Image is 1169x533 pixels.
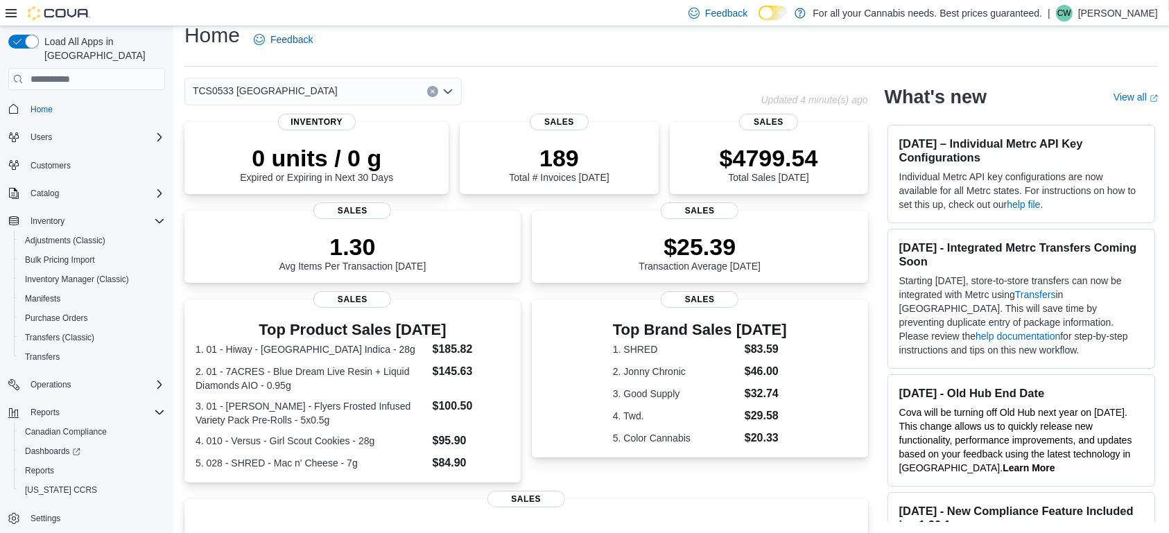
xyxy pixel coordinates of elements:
p: Updated 4 minute(s) ago [761,94,868,105]
p: $25.39 [639,233,761,261]
div: Transaction Average [DATE] [639,233,761,272]
dt: 4. 010 - Versus - Girl Scout Cookies - 28g [196,434,427,448]
button: Open list of options [442,86,453,97]
button: Inventory [3,211,171,231]
button: Purchase Orders [14,308,171,328]
a: Feedback [248,26,318,53]
a: Bulk Pricing Import [19,252,101,268]
dt: 4. Twd. [613,409,739,423]
a: Reports [19,462,60,479]
button: Customers [3,155,171,175]
svg: External link [1150,94,1158,103]
button: Reports [25,404,65,421]
dd: $83.59 [745,341,787,358]
span: Inventory Manager (Classic) [25,274,129,285]
dd: $185.82 [433,341,510,358]
div: Expired or Expiring in Next 30 Days [240,144,393,183]
p: | [1048,5,1050,21]
span: Reports [25,404,165,421]
span: Inventory [31,216,64,227]
input: Dark Mode [759,6,788,20]
a: Dashboards [19,443,86,460]
button: Canadian Compliance [14,422,171,442]
span: Bulk Pricing Import [19,252,165,268]
span: Inventory [278,114,356,130]
span: Transfers [19,349,165,365]
a: View allExternal link [1114,91,1158,103]
a: Inventory Manager (Classic) [19,271,135,288]
span: Reports [31,407,60,418]
span: Sales [739,114,799,130]
p: Individual Metrc API key configurations are now available for all Metrc states. For instructions ... [899,170,1143,211]
div: Avg Items Per Transaction [DATE] [279,233,426,272]
a: Settings [25,510,66,527]
p: $4799.54 [720,144,818,172]
button: Inventory Manager (Classic) [14,270,171,289]
span: Catalog [25,185,165,202]
dd: $20.33 [745,430,787,446]
dt: 5. Color Cannabis [613,431,739,445]
span: Sales [661,291,738,308]
h3: Top Brand Sales [DATE] [613,322,787,338]
span: CW [1057,5,1071,21]
span: Operations [31,379,71,390]
span: Washington CCRS [19,482,165,498]
span: Feedback [270,33,313,46]
span: Transfers (Classic) [25,332,94,343]
h1: Home [184,21,240,49]
span: Operations [25,376,165,393]
a: help documentation [976,331,1060,342]
span: Adjustments (Classic) [25,235,105,246]
span: [US_STATE] CCRS [25,484,97,496]
span: Adjustments (Classic) [19,232,165,249]
a: Customers [25,157,76,174]
a: help file [1007,199,1040,210]
span: Manifests [25,293,60,304]
a: Learn More [1003,462,1055,473]
p: 1.30 [279,233,426,261]
dt: 2. 01 - 7ACRES - Blue Dream Live Resin + Liquid Diamonds AIO - 0.95g [196,365,427,392]
span: Cova will be turning off Old Hub next year on [DATE]. This change allows us to quickly release ne... [899,407,1132,473]
span: Canadian Compliance [25,426,107,437]
span: Customers [31,160,71,171]
button: Manifests [14,289,171,308]
p: 189 [509,144,609,172]
span: Inventory Manager (Classic) [19,271,165,288]
span: Manifests [19,290,165,307]
button: Catalog [3,184,171,203]
span: Sales [530,114,589,130]
span: Purchase Orders [25,313,88,324]
dd: $32.74 [745,385,787,402]
div: Total # Invoices [DATE] [509,144,609,183]
dd: $29.58 [745,408,787,424]
span: Transfers [25,351,60,362]
button: Reports [3,403,171,422]
dd: $100.50 [433,398,510,414]
span: TCS0533 [GEOGRAPHIC_DATA] [193,82,338,99]
dt: 3. 01 - [PERSON_NAME] - Flyers Frosted Infused Variety Pack Pre-Rolls - 5x0.5g [196,399,427,427]
span: Users [25,129,165,146]
h3: [DATE] - New Compliance Feature Included in v1.30.1 [899,504,1143,532]
button: Reports [14,461,171,480]
button: Transfers [14,347,171,367]
button: Settings [3,508,171,528]
span: Settings [31,513,60,524]
button: Transfers (Classic) [14,328,171,347]
div: Total Sales [DATE] [720,144,818,183]
span: Transfers (Classic) [19,329,165,346]
p: For all your Cannabis needs. Best prices guaranteed. [813,5,1042,21]
h3: [DATE] - Old Hub End Date [899,386,1143,400]
dt: 2. Jonny Chronic [613,365,739,378]
h3: [DATE] – Individual Metrc API Key Configurations [899,137,1143,164]
span: Bulk Pricing Import [25,254,95,265]
h3: Top Product Sales [DATE] [196,322,510,338]
dt: 5. 028 - SHRED - Mac n' Cheese - 7g [196,456,427,470]
a: Dashboards [14,442,171,461]
button: Operations [3,375,171,394]
span: Load All Apps in [GEOGRAPHIC_DATA] [39,35,165,62]
span: Dashboards [25,446,80,457]
span: Catalog [31,188,59,199]
a: Transfers [1015,289,1056,300]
